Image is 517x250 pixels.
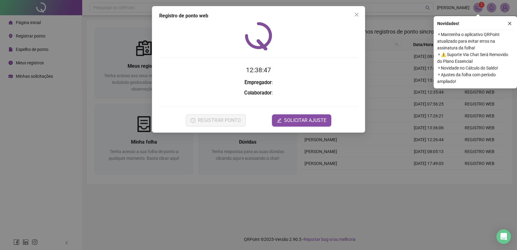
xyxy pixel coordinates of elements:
button: REGISTRAR PONTO [186,114,246,127]
div: Registro de ponto web [159,12,358,20]
span: SOLICITAR AJUSTE [284,117,326,124]
strong: Empregador [244,80,272,85]
h3: : [159,89,358,97]
span: close [354,12,359,17]
span: edit [277,118,282,123]
div: Open Intercom Messenger [496,229,511,244]
span: ⚬ Novidade no Cálculo do Saldo! [437,65,513,71]
span: close [508,21,512,26]
h3: : [159,79,358,87]
span: ⚬ Mantenha o aplicativo QRPoint atualizado para evitar erros na assinatura da folha! [437,31,513,51]
button: Close [352,10,361,20]
time: 12:38:47 [246,66,271,74]
span: ⚬ ⚠️ Suporte Via Chat Será Removido do Plano Essencial [437,51,513,65]
button: editSOLICITAR AJUSTE [272,114,331,127]
strong: Colaborador [244,90,272,96]
span: Novidades ! [437,20,459,27]
img: QRPoint [245,22,272,50]
span: ⚬ Ajustes da folha com período ampliado! [437,71,513,85]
